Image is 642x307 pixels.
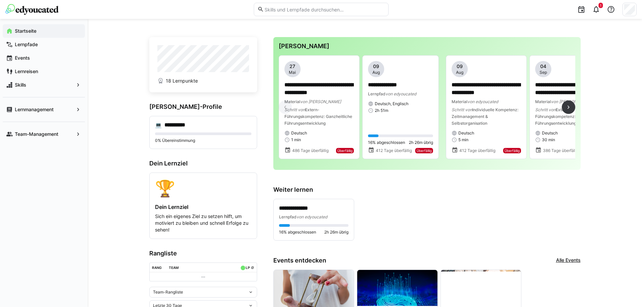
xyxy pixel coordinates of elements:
span: Deutsch [291,130,307,136]
span: 2h 26m übrig [409,140,433,145]
span: 412 Tage überfällig [459,148,495,153]
span: Extern- Führungskompetenz: Ganzheitliche Führungsentwicklung [535,107,603,126]
span: 09 [457,63,463,70]
span: 18 Lernpunkte [166,78,198,84]
span: von edyoucated [467,99,498,104]
span: 1 min [291,137,301,143]
h3: Rangliste [149,250,257,257]
span: 412 Tage überfällig [376,148,412,153]
div: 🏆 [155,178,251,198]
h3: [PERSON_NAME] [279,42,575,50]
span: Material [284,99,300,104]
h3: Events entdecken [273,257,326,264]
span: Material [535,99,551,104]
span: Schritt von [535,107,556,112]
div: Rang [152,266,162,270]
a: ø [251,264,254,270]
span: 30 min [542,137,555,143]
span: 16% abgeschlossen [279,229,316,235]
div: 💻️ [155,122,162,128]
span: Extern- Führungskompetenz: Ganzheitliche Führungsentwicklung [284,107,352,126]
span: 2h 26m übrig [324,229,348,235]
span: 16% abgeschlossen [368,140,405,145]
p: Sich ein eigenes Ziel zu setzen hilft, um motiviert zu bleiben und schnell Erfolge zu sehen! [155,213,251,233]
span: Individuelle Kompetenz: Zeitmanagement & Selbstorganisation [452,107,518,126]
span: Aug [456,70,463,75]
span: Schritt von [452,107,472,112]
span: 27 [289,63,295,70]
span: von [PERSON_NAME] [551,99,592,104]
h3: Weiter lernen [273,186,581,193]
span: von [PERSON_NAME] [300,99,341,104]
span: Aug [372,70,380,75]
span: Überfällig [505,149,520,153]
span: 386 Tage überfällig [543,148,579,153]
input: Skills und Lernpfade durchsuchen… [264,6,385,12]
span: Schritt von [284,107,305,112]
div: LP [246,266,250,270]
span: 2h 51m [375,108,388,113]
span: 486 Tage überfällig [292,148,329,153]
span: Lernpfad [368,91,386,96]
span: Überfällig [337,149,353,153]
span: 04 [540,63,546,70]
div: Team [169,266,179,270]
span: Überfällig [417,149,432,153]
span: Lernpfad [279,214,297,219]
span: Material [452,99,467,104]
h3: [PERSON_NAME]-Profile [149,103,257,111]
a: Alle Events [556,257,581,264]
span: von edyoucated [297,214,327,219]
span: Sep [540,70,547,75]
span: 1 [600,3,602,7]
h3: Dein Lernziel [149,160,257,167]
span: Mai [289,70,296,75]
span: Deutsch, Englisch [375,101,408,106]
h4: Dein Lernziel [155,204,251,210]
p: 0% Übereinstimmung [155,138,251,143]
span: von edyoucated [386,91,416,96]
span: Team-Rangliste [153,289,183,295]
span: Deutsch [458,130,474,136]
span: 09 [373,63,379,70]
span: Deutsch [542,130,558,136]
span: 5 min [458,137,468,143]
